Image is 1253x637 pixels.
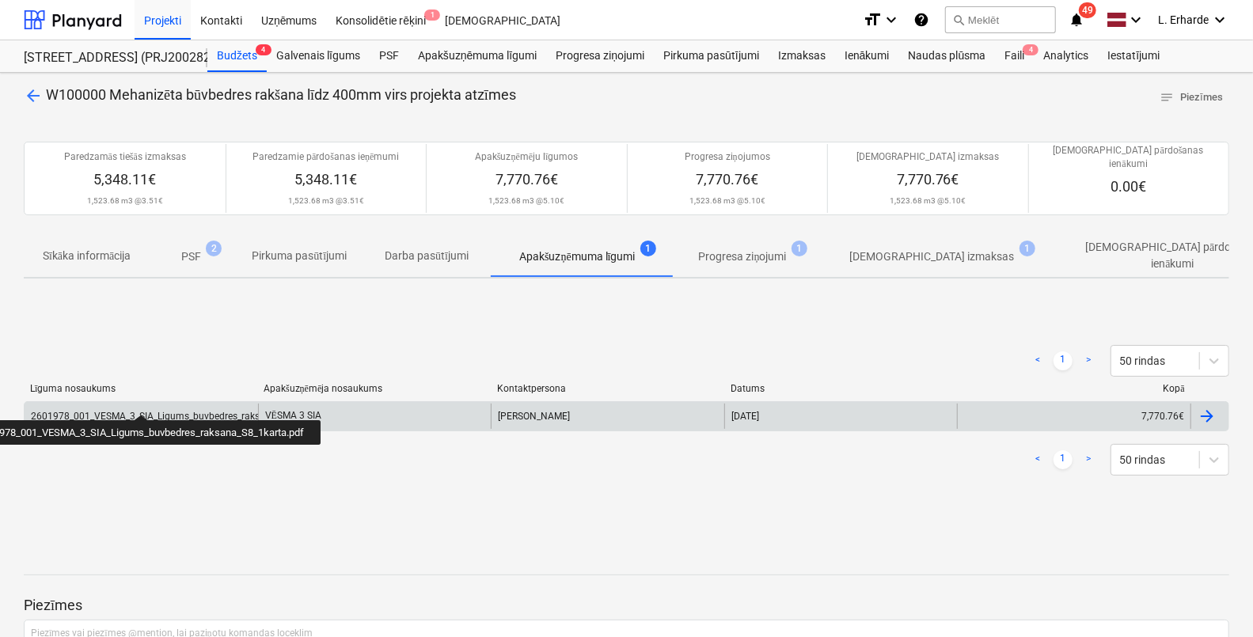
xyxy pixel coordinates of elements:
span: 0.00€ [1111,178,1146,195]
span: Piezīmes [1160,89,1223,107]
a: Next page [1079,351,1098,370]
span: search [952,13,965,26]
span: 2 [206,241,222,256]
p: Sīkāka informācija [43,248,131,264]
span: 4 [256,44,271,55]
p: [DEMOGRAPHIC_DATA] izmaksas [850,248,1015,265]
p: 1,523.68 m3 @ 3.51€ [87,195,163,206]
div: Apakšuzņēmēja nosaukums [264,383,484,395]
div: Datums [731,383,951,394]
a: Page 1 is your current page [1054,450,1073,469]
a: Izmaksas [769,40,835,72]
p: Apakšuzņēmēju līgumos [475,150,579,164]
span: L. Erharde [1158,13,1209,26]
a: Iestatījumi [1098,40,1169,72]
p: [DEMOGRAPHIC_DATA] pārdošanas ienākumi [1035,144,1223,171]
p: PSF [181,248,201,265]
a: Page 1 is your current page [1054,351,1073,370]
a: Galvenais līgums [267,40,370,72]
p: Apakšuzņēmuma līgumi [519,248,636,265]
a: Faili4 [995,40,1034,72]
a: Previous page [1028,450,1047,469]
p: 1,523.68 m3 @ 5.10€ [890,195,966,206]
p: Pirkuma pasūtījumi [252,248,347,264]
span: W100000 Mehanizēta būvbedres rakšana līdz 400mm virs projekta atzīmes [46,86,516,103]
span: 49 [1079,2,1096,18]
i: format_size [863,10,882,29]
a: Apakšuzņēmuma līgumi [408,40,546,72]
div: 7,770.76€ [957,404,1190,429]
p: 1,523.68 m3 @ 5.10€ [488,195,564,206]
p: Progresa ziņojumi [699,248,787,265]
a: Budžets4 [207,40,267,72]
div: Līguma nosaukums [30,383,251,395]
p: 1,523.68 m3 @ 3.51€ [288,195,364,206]
span: 7,770.76€ [496,171,558,188]
div: Faili [995,40,1034,72]
a: Analytics [1034,40,1098,72]
div: [PERSON_NAME] [491,404,724,429]
i: Zināšanu pamats [913,10,929,29]
a: Ienākumi [835,40,899,72]
i: keyboard_arrow_down [1210,10,1229,29]
span: 1 [792,241,807,256]
span: 1 [1019,241,1035,256]
p: 1,523.68 m3 @ 5.10€ [689,195,765,206]
span: 4 [1023,44,1038,55]
iframe: Chat Widget [1174,561,1253,637]
a: PSF [370,40,408,72]
span: 1 [640,241,656,256]
p: [DEMOGRAPHIC_DATA] izmaksas [856,150,999,164]
div: Kopā [964,383,1185,395]
a: Progresa ziņojumi [546,40,654,72]
span: 7,770.76€ [897,171,959,188]
p: Darba pasūtījumi [385,248,469,264]
p: Paredzamās tiešās izmaksas [64,150,186,164]
span: 1 [424,9,440,21]
p: Piezīmes [24,596,1229,615]
span: notes [1160,90,1174,104]
span: 5,348.11€ [294,171,357,188]
a: Previous page [1028,351,1047,370]
i: notifications [1069,10,1084,29]
div: Budžets [207,40,267,72]
i: keyboard_arrow_down [882,10,901,29]
span: arrow_back [24,86,43,105]
a: Naudas plūsma [899,40,996,72]
span: 5,348.11€ [93,171,156,188]
i: keyboard_arrow_down [1126,10,1145,29]
button: Piezīmes [1153,85,1229,110]
span: 7,770.76€ [696,171,758,188]
button: Meklēt [945,6,1056,33]
p: Progresa ziņojumos [685,150,770,164]
div: [STREET_ADDRESS] (PRJ2002826) 2601978 [24,50,188,66]
div: VĒSMA 3 SIA [258,404,492,429]
div: Kontaktpersona [497,383,718,394]
div: [DATE] [731,411,759,422]
p: Paredzamie pārdošanas ieņēmumi [252,150,399,164]
a: Next page [1079,450,1098,469]
a: Pirkuma pasūtījumi [654,40,769,72]
div: 2601978_001_VESMA_3_SIA_Ligums_buvbedres_raksana_S8_1karta.pdf [31,411,340,422]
